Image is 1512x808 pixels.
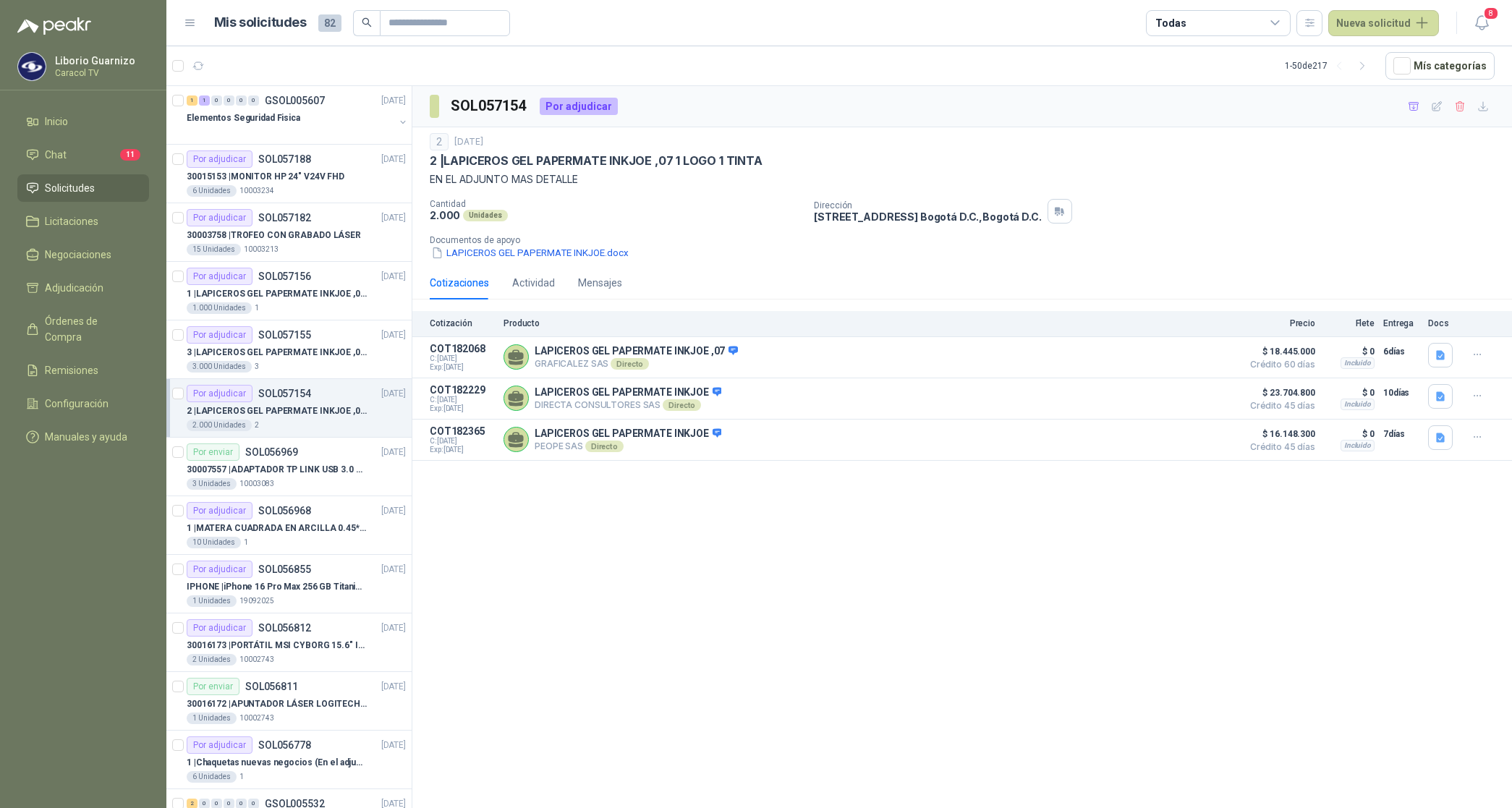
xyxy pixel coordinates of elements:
p: 1 [239,771,244,783]
span: Crédito 45 días [1243,443,1315,451]
a: Por adjudicarSOL056968[DATE] 1 |MATERA CUADRADA EN ARCILLA 0.45*0.45*0.4010 Unidades1 [166,496,412,555]
p: Caracol TV [55,69,145,77]
div: Por enviar [187,678,239,695]
span: Chat [45,147,67,163]
p: 1 | Chaquetas nuevas negocios (En el adjunto mas informacion) [187,756,367,770]
button: Nueva solicitud [1328,10,1439,36]
p: [DATE] [381,680,406,694]
p: [DATE] [381,328,406,342]
p: Dirección [814,200,1041,210]
div: 0 [211,95,222,106]
div: 1 [199,95,210,106]
div: Por adjudicar [187,326,252,344]
div: 1 Unidades [187,713,237,724]
p: 30007557 | ADAPTADOR TP LINK USB 3.0 A RJ45 1GB WINDOWS [187,463,367,477]
p: [DATE] [381,270,406,284]
p: 7 días [1383,425,1419,443]
p: 1 [244,537,248,548]
div: Por adjudicar [187,619,252,637]
div: Incluido [1341,440,1375,451]
p: [DATE] [381,211,406,225]
button: 8 [1469,10,1495,36]
span: Exp: [DATE] [430,363,495,372]
span: $ 23.704.800 [1243,384,1315,401]
a: Por enviarSOL056969[DATE] 30007557 |ADAPTADOR TP LINK USB 3.0 A RJ45 1GB WINDOWS3 Unidades10003083 [166,438,412,496]
p: GSOL005607 [265,95,325,106]
p: Elementos Seguridad Fisica [187,111,300,125]
span: Órdenes de Compra [45,313,135,345]
div: 6 Unidades [187,185,237,197]
div: 2 Unidades [187,654,237,665]
p: LAPICEROS GEL PAPERMATE INKJOE [535,386,721,399]
p: 10 días [1383,384,1419,401]
p: 10003083 [239,478,274,490]
p: SOL057182 [258,213,311,223]
p: Flete [1324,318,1375,328]
p: $ 0 [1324,425,1375,443]
p: 6 días [1383,343,1419,360]
div: Por adjudicar [187,150,252,168]
h3: SOL057154 [451,95,528,117]
span: C: [DATE] [430,396,495,404]
p: PEOPE SAS [535,441,721,452]
div: 0 [224,95,234,106]
p: 3 [255,361,259,373]
a: Por adjudicarSOL056812[DATE] 30016173 |PORTÁTIL MSI CYBORG 15.6" INTEL I7 RAM 32GB - 1 TB / Nvidi... [166,613,412,672]
p: LAPICEROS GEL PAPERMATE INKJOE [535,428,721,441]
span: $ 18.445.000 [1243,343,1315,360]
a: Por enviarSOL056811[DATE] 30016172 |APUNTADOR LÁSER LOGITECH R4001 Unidades10002743 [166,672,412,731]
div: Por adjudicar [187,209,252,226]
div: 15 Unidades [187,244,241,255]
div: 1 Unidades [187,595,237,607]
p: COT182229 [430,384,495,396]
span: Configuración [45,396,109,412]
div: 0 [248,95,259,106]
div: Mensajes [578,275,622,291]
div: Todas [1155,15,1186,31]
p: [DATE] [381,446,406,459]
span: 11 [120,149,140,161]
p: EN EL ADJUNTO MAS DETALLE [430,171,1495,187]
span: Crédito 60 días [1243,360,1315,369]
div: Por adjudicar [187,736,252,754]
p: 10003234 [239,185,274,197]
p: [DATE] [381,153,406,166]
a: 1 1 0 0 0 0 GSOL005607[DATE] Elementos Seguridad Fisica [187,92,409,138]
a: Por adjudicarSOL057188[DATE] 30015153 |MONITOR HP 24" V24V FHD6 Unidades10003234 [166,145,412,203]
p: COT182365 [430,425,495,437]
div: 0 [236,95,247,106]
p: 30016173 | PORTÁTIL MSI CYBORG 15.6" INTEL I7 RAM 32GB - 1 TB / Nvidia GeForce RTX 4050 [187,639,367,652]
p: [DATE] [454,135,483,149]
p: [DATE] [381,387,406,401]
p: 2 | LAPICEROS GEL PAPERMATE INKJOE ,07 1 LOGO 1 TINTA [430,153,763,169]
p: SOL057156 [258,271,311,281]
p: 10002743 [239,713,274,724]
span: Crédito 45 días [1243,401,1315,410]
a: Configuración [17,390,149,417]
p: DIRECTA CONSULTORES SAS [535,399,721,411]
span: 8 [1483,7,1499,20]
p: 10003213 [244,244,279,255]
div: Cotizaciones [430,275,489,291]
p: 19092025 [239,595,274,607]
div: Por adjudicar [187,268,252,285]
p: SOL056778 [258,740,311,750]
span: Solicitudes [45,180,95,196]
span: Negociaciones [45,247,111,263]
a: Solicitudes [17,174,149,202]
p: GRAFICALEZ SAS [535,358,738,370]
p: [DATE] [381,504,406,518]
div: Directo [585,441,624,452]
div: 1 - 50 de 217 [1285,54,1374,77]
div: Por adjudicar [187,561,252,578]
p: [DATE] [381,563,406,577]
p: Precio [1243,318,1315,328]
span: Inicio [45,114,68,129]
p: 1 | LAPICEROS GEL PAPERMATE INKJOE ,07 1 LOGO 1 TINTA [187,287,367,301]
a: Remisiones [17,357,149,384]
p: 2 | LAPICEROS GEL PAPERMATE INKJOE ,07 1 LOGO 1 TINTA [187,404,367,418]
p: 30015153 | MONITOR HP 24" V24V FHD [187,170,344,184]
p: [DATE] [381,621,406,635]
button: LAPICEROS GEL PAPERMATE INKJOE.docx [430,245,630,260]
img: Company Logo [18,53,46,80]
